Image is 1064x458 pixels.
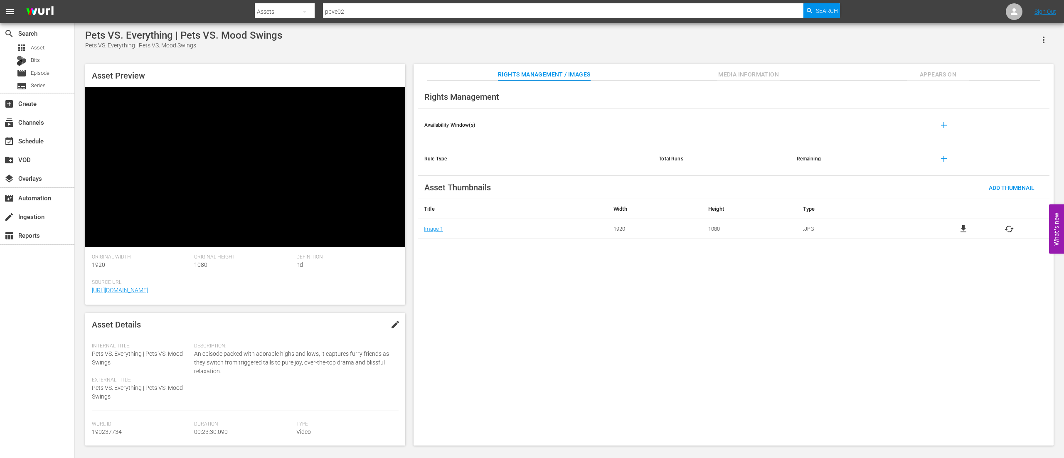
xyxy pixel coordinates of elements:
span: Asset Preview [92,71,145,81]
th: Rule Type [418,142,652,176]
th: Total Runs [652,142,790,176]
button: Search [803,3,840,18]
span: Episode [31,69,49,77]
span: hd [296,261,303,268]
span: Rights Management [424,92,499,102]
span: Channels [4,118,14,128]
span: Appears On [907,69,969,80]
span: Schedule [4,136,14,146]
button: Add Thumbnail [982,180,1041,195]
span: Asset [31,44,44,52]
button: add [934,149,954,169]
th: Type [797,199,923,219]
span: add [939,120,949,130]
th: Remaining [790,142,928,176]
span: edit [390,320,400,330]
button: edit [385,315,405,335]
span: Search [816,3,838,18]
span: Search [4,29,14,39]
span: Original Width [92,254,190,261]
span: 1080 [194,261,207,268]
span: Video [296,428,311,435]
span: Pets VS. Everything | Pets VS. Mood Swings [92,384,183,400]
span: Series [17,81,27,91]
a: file_download [958,224,968,234]
span: Episode [17,68,27,78]
img: ans4CAIJ8jUAAAAAAAAAAAAAAAAAAAAAAAAgQb4GAAAAAAAAAAAAAAAAAAAAAAAAJMjXAAAAAAAAAAAAAAAAAAAAAAAAgAT5G... [20,2,60,22]
span: Asset Details [92,320,141,330]
span: Asset [17,43,27,53]
span: Automation [4,193,14,203]
span: Wurl Id [92,421,190,428]
span: Asset Thumbnails [424,182,491,192]
span: Pets VS. Everything | Pets VS. Mood Swings [92,350,183,366]
span: 00:23:30.090 [194,428,228,435]
button: Open Feedback Widget [1049,204,1064,254]
th: Title [418,199,607,219]
span: Definition [296,254,394,261]
span: VOD [4,155,14,165]
span: External Title: [92,377,190,384]
td: 1080 [702,219,797,239]
th: Availability Window(s) [418,108,652,142]
span: Bits [31,56,40,64]
span: Description: [194,343,394,350]
button: add [934,115,954,135]
a: Sign Out [1034,8,1056,15]
span: Overlays [4,174,14,184]
th: Height [702,199,797,219]
span: Media Information [717,69,780,80]
span: Ingestion [4,212,14,222]
span: An episode packed with adorable highs and lows, it captures furry friends as they switch from tri... [194,350,394,376]
span: menu [5,7,15,17]
span: Type [296,421,394,428]
td: 1920 [607,219,702,239]
a: Image 1 [424,226,443,232]
span: 190237734 [92,428,122,435]
span: Create [4,99,14,109]
span: Duration [194,421,292,428]
span: Internal Title: [92,343,190,350]
span: 1920 [92,261,105,268]
a: [URL][DOMAIN_NAME] [92,287,148,293]
span: Source Url [92,279,394,286]
span: add [939,154,949,164]
span: Series [31,81,46,90]
button: cached [1004,224,1014,234]
span: Add Thumbnail [982,185,1041,191]
div: Pets VS. Everything | Pets VS. Mood Swings [85,30,282,41]
span: Rights Management / Images [498,69,590,80]
span: Original Height [194,254,292,261]
div: Bits [17,56,27,66]
div: Pets VS. Everything | Pets VS. Mood Swings [85,41,282,50]
td: .JPG [797,219,923,239]
span: Reports [4,231,14,241]
th: Width [607,199,702,219]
